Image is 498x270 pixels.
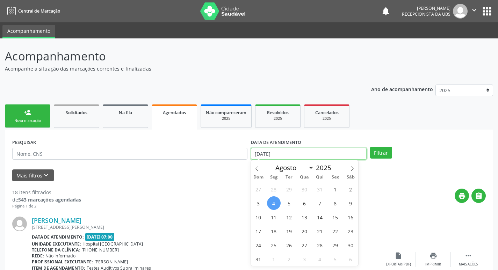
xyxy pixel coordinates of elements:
span: Agosto 25, 2025 [267,238,281,252]
button: print [455,189,469,203]
i: insert_drive_file [395,252,402,260]
i:  [470,6,478,14]
a: Acompanhamento [2,25,55,38]
span: Recepcionista da UBS [402,11,450,17]
span: Agosto 16, 2025 [344,210,358,224]
button: Filtrar [370,147,392,159]
span: [PHONE_NUMBER] [81,247,119,253]
span: Agosto 29, 2025 [329,238,342,252]
span: Agosto 7, 2025 [313,196,327,210]
span: Julho 31, 2025 [313,182,327,196]
img: img [12,217,27,231]
div: [PERSON_NAME] [402,5,450,11]
span: Qua [297,175,312,180]
select: Month [272,163,314,173]
span: Agosto 11, 2025 [267,210,281,224]
span: Não compareceram [206,110,246,116]
div: 18 itens filtrados [12,189,81,196]
span: Central de Marcação [18,8,60,14]
button:  [471,189,486,203]
span: Agosto 10, 2025 [252,210,265,224]
span: Agosto 4, 2025 [267,196,281,210]
span: Setembro 2, 2025 [282,252,296,266]
span: Agosto 17, 2025 [252,224,265,238]
span: Agosto 31, 2025 [252,252,265,266]
span: Setembro 1, 2025 [267,252,281,266]
span: Agosto 24, 2025 [252,238,265,252]
span: Setembro 3, 2025 [298,252,311,266]
strong: 543 marcações agendadas [18,196,81,203]
div: Nova marcação [10,118,45,123]
span: Agosto 19, 2025 [282,224,296,238]
b: Data de atendimento: [32,234,84,240]
button: notifications [381,6,391,16]
span: Agendados [163,110,186,116]
div: Imprimir [425,262,441,267]
span: Sex [327,175,343,180]
div: [STREET_ADDRESS][PERSON_NAME] [32,224,381,230]
b: Unidade executante: [32,241,81,247]
span: Agosto 6, 2025 [298,196,311,210]
span: Agosto 22, 2025 [329,224,342,238]
p: Acompanhe a situação das marcações correntes e finalizadas [5,65,347,72]
div: Exportar (PDF) [386,262,411,267]
span: Julho 30, 2025 [298,182,311,196]
i: print [458,192,466,200]
p: Acompanhamento [5,48,347,65]
span: Qui [312,175,327,180]
span: Setembro 5, 2025 [329,252,342,266]
i: print [430,252,437,260]
input: Nome, CNS [12,148,247,160]
span: Agosto 28, 2025 [313,238,327,252]
span: Agosto 14, 2025 [313,210,327,224]
div: 2025 [309,116,344,121]
span: [DATE] 07:00 [85,233,115,241]
span: Não informado [45,253,75,259]
span: Na fila [119,110,132,116]
span: Agosto 5, 2025 [282,196,296,210]
span: Julho 29, 2025 [282,182,296,196]
button:  [468,4,481,19]
span: Resolvidos [267,110,289,116]
span: Agosto 1, 2025 [329,182,342,196]
span: Julho 28, 2025 [267,182,281,196]
a: [PERSON_NAME] [32,217,81,224]
img: img [453,4,468,19]
span: Agosto 9, 2025 [344,196,358,210]
i:  [475,192,483,200]
span: Dom [251,175,266,180]
input: Selecione um intervalo [251,148,367,160]
span: Agosto 18, 2025 [267,224,281,238]
b: Rede: [32,253,44,259]
span: Agosto 21, 2025 [313,224,327,238]
i:  [464,252,472,260]
span: Agosto 20, 2025 [298,224,311,238]
span: Agosto 15, 2025 [329,210,342,224]
div: Mais ações [459,262,478,267]
span: Agosto 12, 2025 [282,210,296,224]
span: Agosto 13, 2025 [298,210,311,224]
button: Mais filtroskeyboard_arrow_down [12,169,54,182]
div: 2025 [206,116,246,121]
span: Agosto 3, 2025 [252,196,265,210]
span: Agosto 2, 2025 [344,182,358,196]
span: Agosto 8, 2025 [329,196,342,210]
span: Setembro 6, 2025 [344,252,358,266]
span: Solicitados [66,110,87,116]
b: Telefone da clínica: [32,247,80,253]
b: Profissional executante: [32,259,93,265]
label: PESQUISAR [12,137,36,148]
div: Página 1 de 2 [12,203,81,209]
p: Ano de acompanhamento [371,85,433,93]
span: Agosto 23, 2025 [344,224,358,238]
span: Sáb [343,175,358,180]
input: Year [314,163,337,172]
div: person_add [24,109,31,116]
i: keyboard_arrow_down [42,172,50,179]
span: Agosto 27, 2025 [298,238,311,252]
div: 2025 [260,116,295,121]
span: Agosto 30, 2025 [344,238,358,252]
span: [PERSON_NAME] [94,259,128,265]
span: Cancelados [315,110,339,116]
button: apps [481,5,493,17]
